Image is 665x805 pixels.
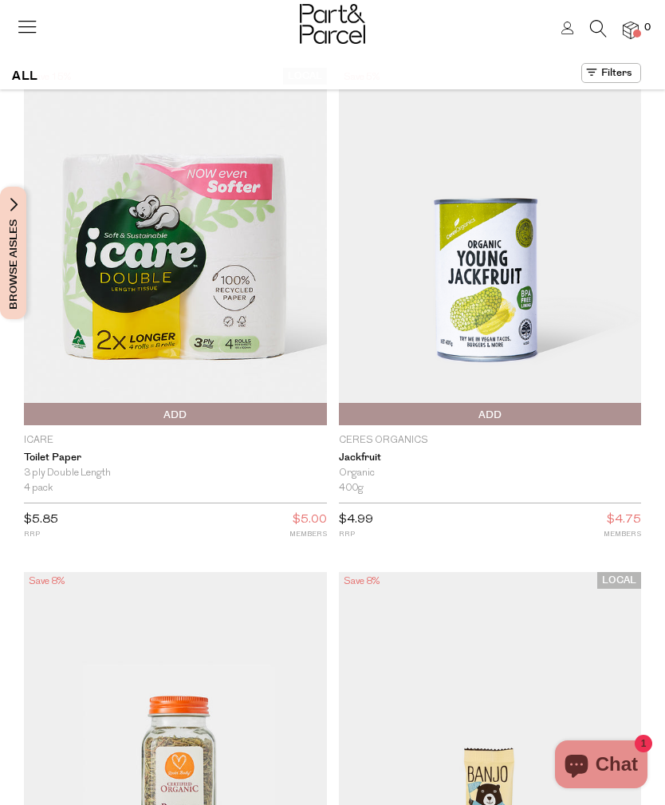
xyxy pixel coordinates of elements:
[339,514,373,526] span: $4.99
[604,528,641,540] small: MEMBERS
[339,403,642,425] button: Add To Parcel
[339,466,642,481] div: Organic
[607,510,641,531] span: $4.75
[293,510,327,531] span: $5.00
[597,572,641,589] span: LOCAL
[24,452,327,464] a: Toilet Paper
[300,4,365,44] img: Part&Parcel
[339,572,384,591] div: Save 8%
[339,452,642,464] a: Jackfruit
[24,403,327,425] button: Add To Parcel
[24,433,327,448] p: icare
[24,68,327,425] img: Toilet Paper
[623,22,639,38] a: 0
[24,572,69,591] div: Save 8%
[289,528,327,540] small: MEMBERS
[12,63,38,89] h1: ALL
[24,466,327,481] div: 3 ply Double Length
[24,528,58,540] small: RRP
[339,528,373,540] small: RRP
[550,740,652,792] inbox-online-store-chat: Shopify online store chat
[339,68,642,425] img: Jackfruit
[5,187,22,319] span: Browse Aisles
[24,481,53,496] span: 4 pack
[24,514,58,526] span: $5.85
[339,481,364,496] span: 400g
[339,433,642,448] p: Ceres Organics
[640,21,655,35] span: 0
